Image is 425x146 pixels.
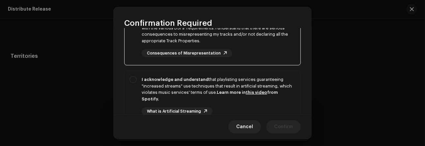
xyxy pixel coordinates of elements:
[142,76,295,102] div: that playlisting services guaranteeing "increased streams" use techniques that result in artifici...
[266,120,301,133] button: Confirm
[124,18,212,28] span: Confirmation Required
[236,120,253,133] span: Cancel
[124,6,301,66] p-togglebutton: I confirm that I have truthfullyindicated the Track Origin and Track Properties that apply for ea...
[142,90,278,101] strong: Learn more in from Spotify.
[228,120,261,133] button: Cancel
[147,109,201,114] span: What is Artificial Streaming
[274,120,293,133] span: Confirm
[124,71,301,134] p-togglebutton: I acknowledge and understandthat playlisting services guaranteeing "increased streams" use techni...
[147,51,221,55] span: Consequences of Misrepresentation
[246,90,267,94] a: this video
[142,77,209,82] strong: I acknowledge and understand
